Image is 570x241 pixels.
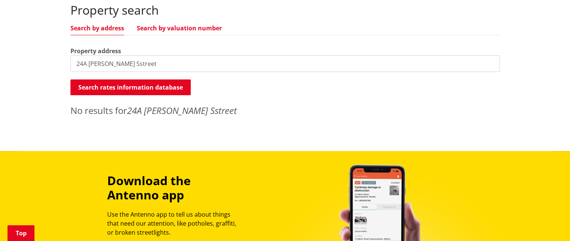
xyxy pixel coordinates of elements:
a: Search by address [70,25,124,31]
p: Use the Antenno app to tell us about things that need our attention, like potholes, graffiti, or ... [107,210,243,237]
a: Top [7,225,34,241]
iframe: Messenger Launcher [536,210,563,237]
em: 24A [PERSON_NAME] Sstreet [127,104,237,117]
p: No results for [70,104,500,117]
input: e.g. Duke Street NGARUAWAHIA [70,55,500,72]
label: Property address [70,46,121,55]
h2: Property search [70,3,500,17]
h3: Download the Antenno app [107,174,243,202]
a: Search by valuation number [137,25,222,31]
button: Search rates information database [70,79,191,95]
